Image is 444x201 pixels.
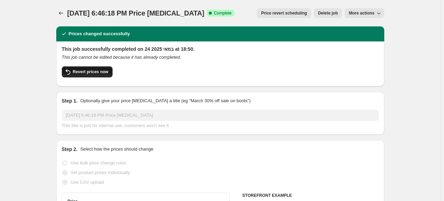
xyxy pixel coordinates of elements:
button: Revert prices now [62,66,113,77]
button: Delete job [314,8,342,18]
span: Revert prices now [73,69,108,75]
h2: Prices changed successfully [69,30,130,37]
h6: STOREFRONT EXAMPLE [242,193,379,198]
span: [DATE] 6:46:18 PM Price [MEDICAL_DATA] [67,9,204,17]
button: Price change jobs [56,8,66,18]
span: Set product prices individually [71,170,130,175]
h2: Step 1. [62,97,78,104]
p: Select how the prices should change [80,146,153,153]
span: Use bulk price change rules [71,160,126,165]
input: 30% off holiday sale [62,110,379,121]
p: Optionally give your price [MEDICAL_DATA] a title (eg "March 30% off sale on boots") [80,97,250,104]
h2: Step 2. [62,146,78,153]
span: This title is just for internal use, customers won't see it [62,123,169,128]
button: More actions [345,8,384,18]
span: Use CSV upload [71,180,104,185]
span: Price revert scheduling [261,10,307,16]
i: This job cannot be edited because it has already completed. [62,55,181,60]
button: Price revert scheduling [257,8,311,18]
span: Complete [214,10,231,16]
span: More actions [349,10,374,16]
span: Delete job [318,10,338,16]
h2: This job successfully completed on 24 במאי 2025 at 18:50. [62,46,379,52]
